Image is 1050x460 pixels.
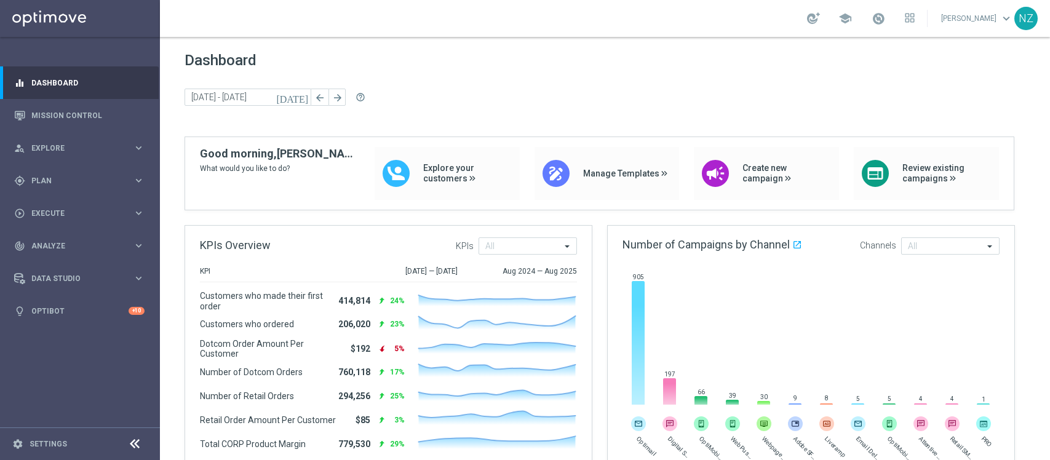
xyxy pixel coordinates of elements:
[133,142,145,154] i: keyboard_arrow_right
[14,295,145,327] div: Optibot
[31,275,133,282] span: Data Studio
[14,240,25,252] i: track_changes
[14,77,25,89] i: equalizer
[14,240,133,252] div: Analyze
[31,177,133,184] span: Plan
[14,208,145,218] button: play_circle_outline Execute keyboard_arrow_right
[31,242,133,250] span: Analyze
[14,175,25,186] i: gps_fixed
[940,9,1014,28] a: [PERSON_NAME]keyboard_arrow_down
[14,274,145,284] button: Data Studio keyboard_arrow_right
[14,143,145,153] button: person_search Explore keyboard_arrow_right
[31,99,145,132] a: Mission Control
[14,208,25,219] i: play_circle_outline
[1000,12,1013,25] span: keyboard_arrow_down
[133,240,145,252] i: keyboard_arrow_right
[14,306,25,317] i: lightbulb
[129,307,145,315] div: +10
[14,66,145,99] div: Dashboard
[31,145,133,152] span: Explore
[14,208,133,219] div: Execute
[14,143,133,154] div: Explore
[14,306,145,316] button: lightbulb Optibot +10
[14,143,25,154] i: person_search
[14,78,145,88] button: equalizer Dashboard
[31,295,129,327] a: Optibot
[31,210,133,217] span: Execute
[12,438,23,450] i: settings
[31,66,145,99] a: Dashboard
[14,273,133,284] div: Data Studio
[1014,7,1038,30] div: NZ
[14,111,145,121] button: Mission Control
[133,272,145,284] i: keyboard_arrow_right
[838,12,852,25] span: school
[14,99,145,132] div: Mission Control
[133,175,145,186] i: keyboard_arrow_right
[14,241,145,251] button: track_changes Analyze keyboard_arrow_right
[30,440,67,448] a: Settings
[133,207,145,219] i: keyboard_arrow_right
[14,176,145,186] button: gps_fixed Plan keyboard_arrow_right
[14,175,133,186] div: Plan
